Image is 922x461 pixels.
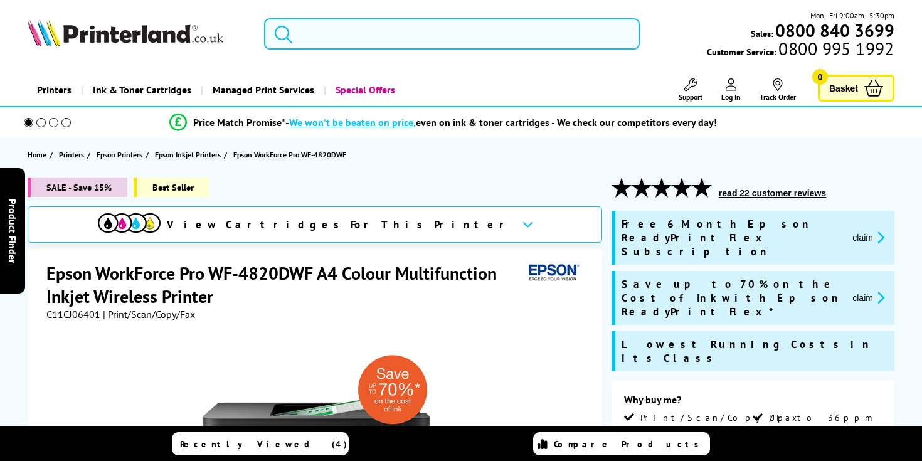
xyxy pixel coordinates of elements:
[6,112,879,134] li: modal_Promise
[524,262,581,285] img: Epson
[769,412,879,435] span: Up to 36ppm Mono Print
[679,78,702,102] a: Support
[172,432,349,455] a: Recently Viewed (4)
[640,412,802,423] span: Print/Scan/Copy/Fax
[554,438,706,450] span: Compare Products
[134,178,209,197] span: Best Seller
[28,178,127,197] span: SALE - Save 15%
[59,148,84,161] span: Printers
[760,78,796,102] a: Track Order
[624,393,882,412] div: Why buy me?
[324,74,405,106] a: Special Offers
[707,43,894,58] span: Customer Service:
[6,198,19,263] span: Product Finder
[167,218,512,231] span: View Cartridges For This Printer
[233,148,346,161] span: Epson WorkForce Pro WF-4820DWF
[773,24,894,36] a: 0800 840 3699
[46,308,100,321] span: C11CJ06401
[818,75,894,102] a: Basket 0
[679,92,702,102] span: Support
[810,9,894,21] span: Mon - Fri 9:00am - 5:30pm
[829,80,858,97] span: Basket
[201,74,324,106] a: Managed Print Services
[849,290,888,305] button: promo-description
[28,148,50,161] a: Home
[751,28,773,40] span: Sales:
[103,308,195,321] span: | Print/Scan/Copy/Fax
[715,188,830,199] button: read 22 customer reviews
[849,230,888,245] button: promo-description
[97,148,142,161] span: Epson Printers
[776,43,894,55] span: 0800 995 1992
[93,74,191,106] span: Ink & Toner Cartridges
[721,78,741,102] a: Log In
[775,19,894,42] b: 0800 840 3699
[46,262,524,308] h1: Epson WorkForce Pro WF-4820DWF A4 Colour Multifunction Inkjet Wireless Printer
[533,432,710,455] a: Compare Products
[622,337,888,365] span: Lowest Running Costs in its Class
[97,148,146,161] a: Epson Printers
[28,19,223,46] img: Printerland Logo
[98,213,161,233] img: View Cartridges
[193,116,285,129] span: Price Match Promise*
[28,148,46,161] span: Home
[233,148,349,161] a: Epson WorkForce Pro WF-4820DWF
[812,69,828,85] span: 0
[81,74,201,106] a: Ink & Toner Cartridges
[28,19,248,49] a: Printerland Logo
[28,74,81,106] a: Printers
[622,217,842,258] span: Free 6 Month Epson ReadyPrint Flex Subscription
[622,277,842,319] span: Save up to 70% on the Cost of Ink with Epson ReadyPrint Flex*
[289,116,416,129] span: We won’t be beaten on price,
[59,148,87,161] a: Printers
[155,148,224,161] a: Epson Inkjet Printers
[180,438,347,450] span: Recently Viewed (4)
[155,148,221,161] span: Epson Inkjet Printers
[721,92,741,102] span: Log In
[285,116,717,129] div: - even on ink & toner cartridges - We check our competitors every day!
